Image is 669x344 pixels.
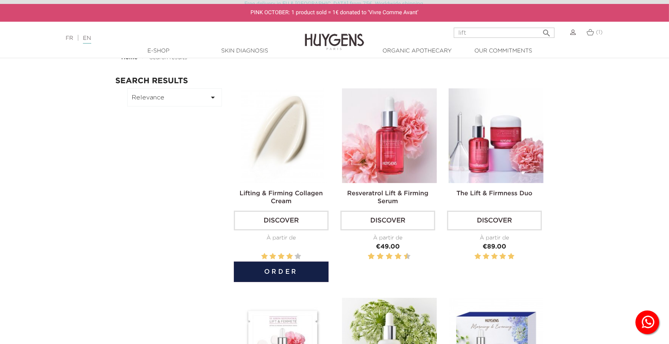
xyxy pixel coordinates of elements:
[66,36,73,41] a: FR
[205,47,284,55] a: Skin Diagnosis
[270,252,276,262] label: 2
[447,234,542,242] div: À partir de
[483,244,506,250] span: €89.00
[366,252,367,262] label: 1
[491,252,498,262] label: 3
[340,211,435,230] a: Discover
[240,191,323,205] a: Lifting & Firming Collagen Cream
[234,211,329,230] a: Discover
[340,234,435,242] div: À partir de
[586,29,603,36] a: (1)
[369,252,373,262] label: 2
[127,88,222,107] button: Relevance
[542,26,551,36] i: 
[286,252,293,262] label: 4
[347,191,428,205] a: Resveratrol Lift & Firming Serum
[464,47,543,55] a: Our commitments
[83,36,91,44] a: EN
[402,252,404,262] label: 9
[384,252,385,262] label: 5
[457,191,532,197] a: The Lift & Firmness Duo
[376,244,400,250] span: €49.00
[278,252,284,262] label: 3
[387,252,391,262] label: 6
[234,234,329,242] div: À partir de
[393,252,395,262] label: 7
[62,34,273,43] div: |
[454,28,554,38] input: Search
[234,262,329,282] button: Order
[208,93,218,102] i: 
[115,77,554,85] h2: Search results
[375,252,376,262] label: 3
[342,88,437,183] img: Resveratrol Lift & Firming...
[396,252,400,262] label: 8
[449,88,543,183] img: The Lift & Firmness Duo
[474,252,481,262] label: 1
[378,252,382,262] label: 4
[405,252,409,262] label: 10
[500,252,506,262] label: 4
[483,252,489,262] label: 2
[539,25,554,36] button: 
[508,252,514,262] label: 5
[378,47,457,55] a: Organic Apothecary
[261,252,268,262] label: 1
[447,211,542,230] a: Discover
[119,47,198,55] a: E-Shop
[295,252,301,262] label: 5
[305,21,364,51] img: Huygens
[596,30,603,35] span: (1)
